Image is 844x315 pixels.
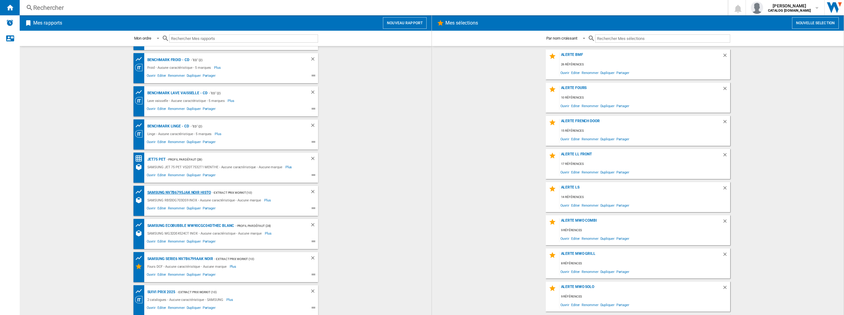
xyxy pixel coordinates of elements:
span: Editer [157,139,167,146]
span: Dupliquer [599,168,615,176]
span: Dupliquer [186,73,202,80]
span: Ouvrir [559,68,570,77]
span: Plus [265,230,273,237]
div: Supprimer [722,185,730,193]
span: Editer [570,234,581,243]
div: Lave vaisselle - Aucune caractéristique - 5 marques [146,97,228,104]
span: Renommer [167,73,185,80]
div: Alerte Fours [559,86,722,94]
span: Ouvrir [559,102,570,110]
span: Dupliquer [186,139,202,146]
div: Alerte MWO grill [559,251,722,260]
span: Plus [228,97,235,104]
span: Ouvrir [559,201,570,209]
div: SAMSUNG SERIE6 NV7B6799AAK NOIR [146,255,213,263]
span: Ouvrir [559,267,570,276]
div: Supprimer [310,222,318,230]
span: Dupliquer [186,106,202,113]
div: Suivi Prix 2025 [146,288,176,296]
h2: Mes sélections [444,17,479,29]
img: profile.jpg [751,2,763,14]
div: - Extract Prix Workit (10) [211,189,298,196]
span: Renommer [581,102,599,110]
img: alerts-logo.svg [6,19,14,26]
div: Rechercher [33,3,712,12]
div: Fours DCF - Aucune caractéristique - Aucune marque [146,263,230,270]
div: Alerte LL Front [559,152,722,160]
span: Renommer [167,106,185,113]
div: Supprimer [310,288,318,296]
div: SAMSUNG JET 75 PET VS20T7532T1 MENTHE - Aucune caractéristique - Aucune marque [146,163,285,171]
span: Ouvrir [146,172,157,180]
div: Alerte MWO Solo [559,285,722,293]
div: SAMSUNG ECOBUBBLE WW90CGC04DTHEC BLANC [146,222,234,230]
div: Tableau des prix des produits [135,254,146,262]
span: Renommer [167,239,185,246]
div: Par nom croissant [546,36,577,41]
div: 15 références [559,127,730,135]
span: Editer [570,135,581,143]
div: Supprimer [722,152,730,160]
span: Editer [157,239,167,246]
span: Editer [570,201,581,209]
div: Graphe des prix et nb. offres par distributeur [135,221,146,229]
span: Partager [615,102,630,110]
span: Ouvrir [559,301,570,309]
span: Partager [202,73,217,80]
span: Partager [615,68,630,77]
span: Editer [570,102,581,110]
span: Partager [615,201,630,209]
div: Supprimer [722,86,730,94]
span: Renommer [581,68,599,77]
div: Supprimer [310,122,318,130]
span: Ouvrir [559,234,570,243]
span: Partager [202,239,217,246]
div: Supprimer [722,285,730,293]
span: Renommer [581,234,599,243]
div: Tableau des prix des produits [135,88,146,96]
div: 10 références [559,94,730,102]
h2: Mes rapports [32,17,63,29]
div: Alerte French Door [559,119,722,127]
div: Alerte BMF [559,52,722,61]
span: Ouvrir [146,305,157,312]
div: Vision Catégorie [135,64,146,71]
span: Renommer [167,272,185,279]
div: Benchmark Lave vaisselle - CD [146,89,208,97]
span: Editer [157,305,167,312]
div: JET75 PET [146,156,165,163]
span: Editer [570,168,581,176]
div: SAMSUNG MG32DE4524CT INOX - Aucune caractéristique - Aucune marque [146,230,265,237]
div: Vision Catégorie [135,97,146,104]
span: Plus [214,64,222,71]
div: Linge - Aucune caractéristique - 5 marques [146,130,215,138]
span: Partager [202,272,217,279]
div: Supprimer [310,189,318,196]
span: Ouvrir [146,106,157,113]
span: Dupliquer [599,68,615,77]
span: Ouvrir [146,239,157,246]
span: Dupliquer [186,305,202,312]
span: Editer [570,267,581,276]
div: Mes Sélections [135,263,146,270]
div: SAMSUNG RB53DG703DS9 INOX - Aucune caractéristique - Aucune marque [146,196,264,204]
div: Matrice des prix [135,155,146,162]
span: Dupliquer [599,301,615,309]
div: Supprimer [310,156,318,163]
span: Plus [285,163,293,171]
span: Renommer [581,135,599,143]
span: Renommer [167,305,185,312]
div: Graphe des prix et nb. offres par distributeur [135,188,146,196]
div: Benchmark Linge - CD [146,122,189,130]
span: Partager [615,135,630,143]
div: 9 références [559,293,730,301]
div: Vision Catégorie [135,130,146,138]
span: Partager [202,305,217,312]
div: - Extract Prix Workit (10) [175,288,297,296]
div: SAMSUNG NV7B6795JAK NOIR histo [146,189,211,196]
div: Alerte MWO combi [559,218,722,227]
b: CATALOG [DOMAIN_NAME] [768,9,811,13]
input: Rechercher Mes rapports [169,34,318,43]
div: 9 références [559,227,730,234]
span: Dupliquer [599,135,615,143]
